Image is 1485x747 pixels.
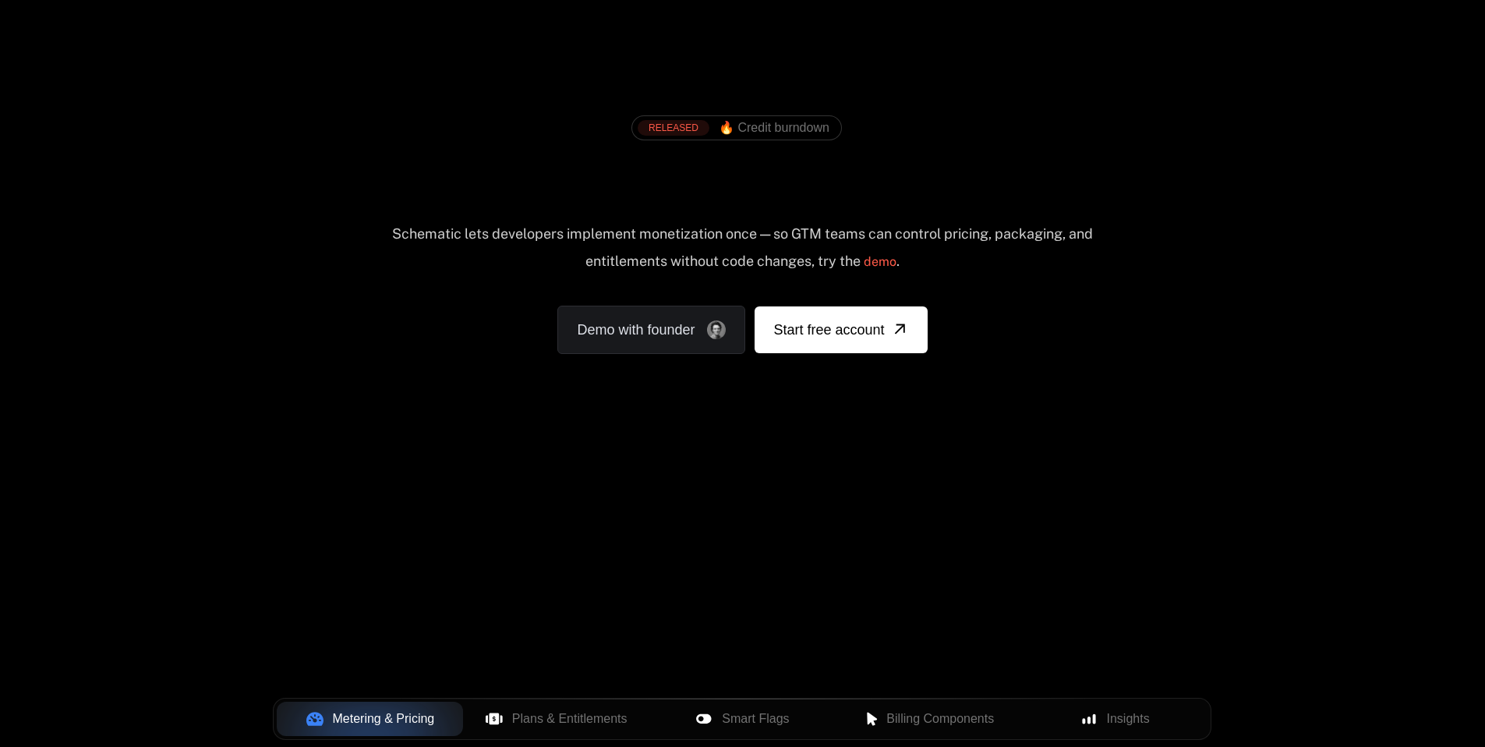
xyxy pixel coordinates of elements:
button: Billing Components [836,702,1022,736]
button: Plans & Entitlements [463,702,649,736]
span: Metering & Pricing [333,710,435,728]
button: Metering & Pricing [277,702,463,736]
div: Schematic lets developers implement monetization once — so GTM teams can control pricing, packagi... [391,225,1094,281]
a: Demo with founder, ,[object Object] [557,306,745,354]
span: Insights [1107,710,1150,728]
button: Insights [1022,702,1208,736]
span: 🔥 Credit burndown [719,121,829,135]
span: Smart Flags [722,710,789,728]
a: [object Object] [755,306,927,353]
a: [object Object],[object Object] [638,120,829,136]
span: Start free account [773,319,884,341]
a: demo [864,243,896,281]
div: RELEASED [638,120,709,136]
button: Smart Flags [649,702,836,736]
span: Plans & Entitlements [512,710,628,728]
span: Billing Components [886,710,994,728]
img: Founder [707,320,726,339]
